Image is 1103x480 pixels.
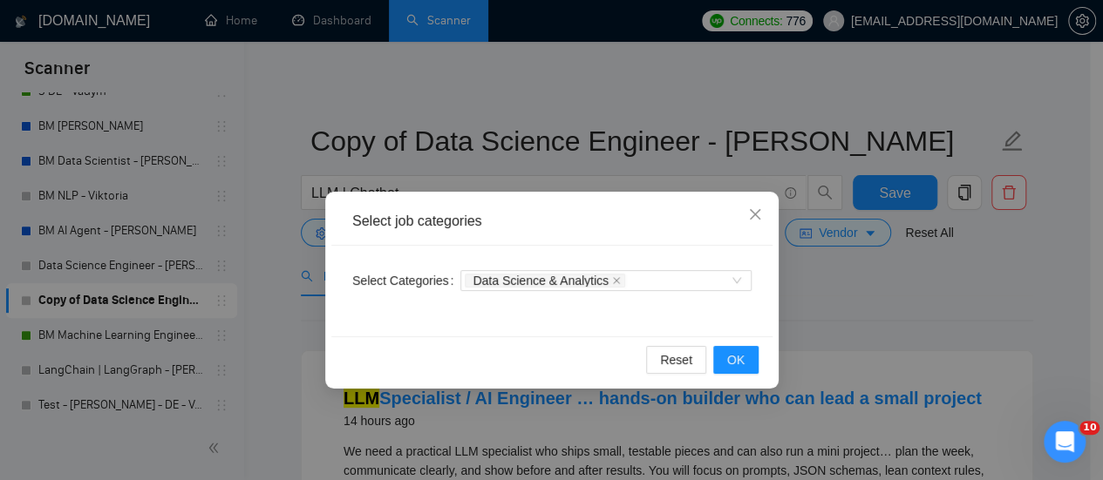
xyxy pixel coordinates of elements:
[712,346,758,374] button: OK
[1044,421,1086,463] iframe: Intercom live chat
[1079,421,1100,435] span: 10
[732,192,779,239] button: Close
[726,350,744,369] span: OK
[465,274,625,287] span: Data Science & Analytics
[352,267,460,294] label: Select Categories
[660,350,692,369] span: Reset
[612,276,621,285] span: close
[352,212,752,231] div: Select job categories
[748,207,762,221] span: close
[473,274,609,287] span: Data Science & Analytics
[646,346,706,374] button: Reset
